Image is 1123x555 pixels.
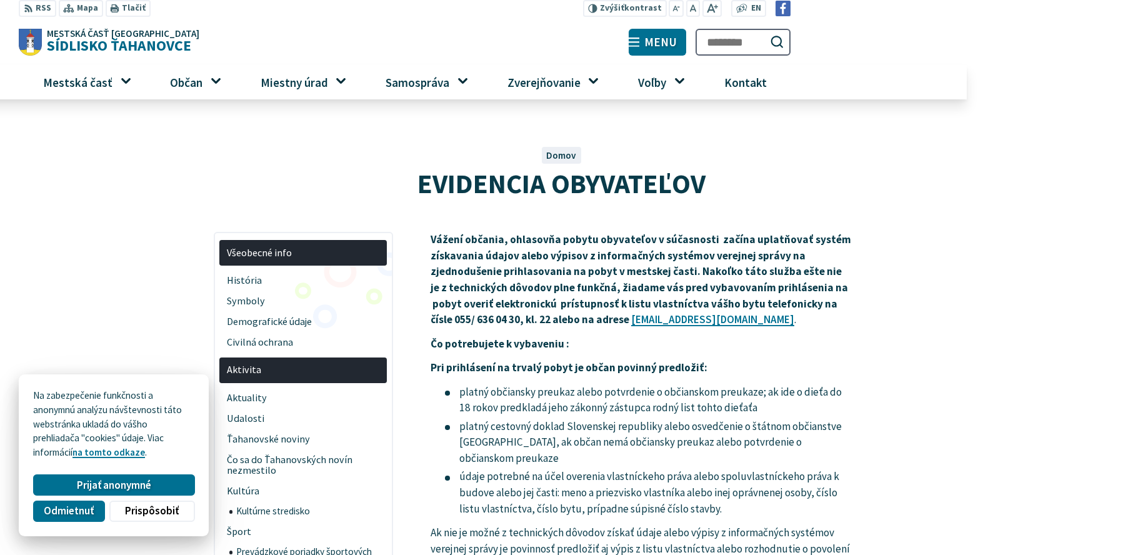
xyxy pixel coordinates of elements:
[229,502,387,522] a: Kultúrne stredisko
[700,65,791,99] a: Kontakt
[362,65,474,99] a: Samospráva
[72,446,145,458] a: na tomto odkaze
[669,70,691,91] button: Otvoriť podmenu pre
[219,357,387,383] a: Aktivita
[227,291,380,312] span: Symboly
[19,29,199,56] a: Logo Sídlisko Ťahanovce, prejsť na domovskú stránku.
[206,70,227,91] button: Otvoriť podmenu pre
[236,502,380,522] span: Kultúrne stredisko
[42,29,199,53] span: Sídlisko Ťahanovce
[219,522,387,542] a: Šport
[546,149,576,161] a: Domov
[227,360,380,381] span: Aktivita
[227,332,380,352] span: Civilná ochrana
[219,311,387,332] a: Demografické údaje
[331,70,352,91] button: Otvoriť podmenu pre
[600,3,662,13] span: kontrast
[644,37,677,47] span: Menu
[77,2,98,15] span: Mapa
[125,504,179,517] span: Prispôsobiť
[219,332,387,352] a: Civilná ochrana
[227,271,380,291] span: História
[227,481,380,502] span: Kultúra
[747,2,764,15] a: EN
[454,312,629,326] strong: 055/ 636 04 30, kl. 22 alebo na adrese
[115,70,136,91] button: Otvoriť podmenu pre
[614,65,691,99] a: Voľby
[236,65,352,99] a: Miestny úrad
[219,481,387,502] a: Kultúra
[227,242,380,263] span: Všeobecné info
[47,29,199,38] span: Mestská časť [GEOGRAPHIC_DATA]
[431,232,852,328] p: .
[445,469,852,517] li: údaje potrebné na účel overenia vlastníckeho práva alebo spoluvlastníckeho práva k budove alebo j...
[631,312,794,326] a: [EMAIL_ADDRESS][DOMAIN_NAME]
[109,501,194,522] button: Prispôsobiť
[431,232,851,326] strong: Vážení občania, ohlasovňa pobytu obyvateľov v súčasnosti začína uplatňovať systém získavania údaj...
[227,311,380,332] span: Demografické údaje
[219,387,387,408] a: Aktuality
[600,2,624,13] span: Zvýšiť
[219,271,387,291] a: História
[146,65,227,99] a: Občan
[166,65,207,99] span: Občan
[452,70,474,91] button: Otvoriť podmenu pre
[122,3,146,13] span: Tlačiť
[38,65,117,99] span: Mestská časť
[634,65,671,99] span: Voľby
[751,2,761,15] span: EN
[77,479,151,492] span: Prijať anonymné
[219,429,387,449] a: Ťahanovské noviny
[227,408,380,429] span: Udalosti
[219,240,387,266] a: Všeobecné info
[227,429,380,449] span: Ťahanovské noviny
[256,65,332,99] span: Miestny úrad
[417,166,706,201] span: EVIDENCIA OBYVATEĽOV
[19,29,42,56] img: Prejsť na domovskú stránku
[227,522,380,542] span: Šport
[583,70,604,91] button: Otvoriť podmenu pre Zverejňovanie
[19,65,136,99] a: Mestská časť
[33,389,194,460] p: Na zabezpečenie funkčnosti a anonymnú analýzu návštevnosti táto webstránka ukladá do vášho prehli...
[776,1,791,16] img: Prejsť na Facebook stránku
[719,65,771,99] span: Kontakt
[219,291,387,312] a: Symboly
[44,504,94,517] span: Odmietnuť
[33,474,194,496] button: Prijať anonymné
[33,501,104,522] button: Odmietnuť
[219,449,387,481] a: Čo sa do Ťahanovských novín nezmestilo
[227,449,380,481] span: Čo sa do Ťahanovských novín nezmestilo
[445,384,852,416] li: platný občiansky preukaz alebo potvrdenie o občianskom preukaze; ak ide o dieťa do 18 rokov predk...
[502,65,585,99] span: Zverejňovanie
[445,419,852,467] li: platný cestovný doklad Slovenskej republiky alebo osvedčenie o štátnom občianstve [GEOGRAPHIC_DAT...
[381,65,454,99] span: Samospráva
[219,408,387,429] a: Udalosti
[227,387,380,408] span: Aktuality
[431,337,569,351] strong: Čo potrebujete k vybaveniu :
[629,29,686,56] button: Menu
[36,2,51,15] span: RSS
[483,65,604,99] a: Zverejňovanie
[431,361,707,374] strong: Pri prihlásení na trvalý pobyt je občan povinný predložiť:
